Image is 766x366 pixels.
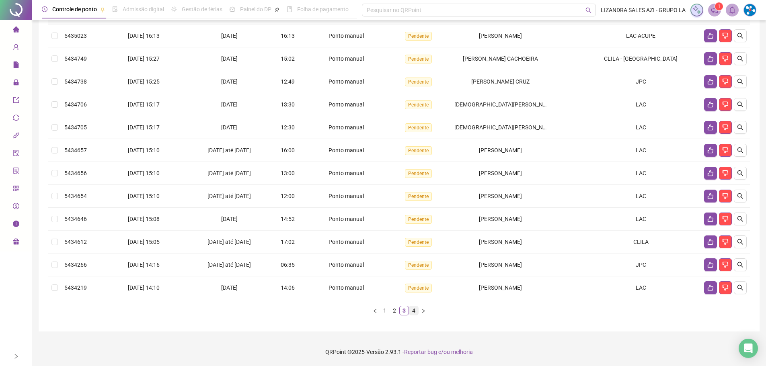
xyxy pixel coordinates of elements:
[707,147,714,153] span: like
[737,55,743,62] span: search
[52,6,97,12] span: Controle de ponto
[479,216,522,222] span: [PERSON_NAME]
[329,78,364,85] span: Ponto manual
[737,284,743,291] span: search
[405,55,432,63] span: Pendente
[471,78,530,85] span: [PERSON_NAME] CRUZ
[297,6,349,12] span: Folha de pagamento
[128,216,160,222] span: [DATE] 15:08
[390,306,399,315] li: 2
[13,146,19,162] span: audit
[707,55,714,62] span: like
[722,124,729,131] span: dislike
[737,124,743,131] span: search
[737,239,743,245] span: search
[128,147,160,153] span: [DATE] 15:10
[64,216,87,222] span: 5434646
[399,306,409,315] li: 3
[722,170,729,176] span: dislike
[581,25,701,47] td: LAC ACUPE
[405,78,432,86] span: Pendente
[329,33,364,39] span: Ponto manual
[737,101,743,108] span: search
[329,101,364,108] span: Ponto manual
[240,6,271,12] span: Painel do DP
[281,78,295,85] span: 12:49
[42,6,47,12] span: clock-circle
[64,55,87,62] span: 5434749
[454,101,556,108] span: [DEMOGRAPHIC_DATA][PERSON_NAME]
[64,193,87,199] span: 5434654
[281,124,295,131] span: 12:30
[718,4,721,9] span: 1
[722,262,729,268] span: dislike
[405,215,432,224] span: Pendente
[581,185,701,208] td: LAC
[722,147,729,153] span: dislike
[405,238,432,247] span: Pendente
[13,235,19,251] span: gift
[13,129,19,145] span: api
[207,262,251,268] span: [DATE] até [DATE]
[405,123,432,132] span: Pendente
[479,170,522,176] span: [PERSON_NAME]
[281,239,295,245] span: 17:02
[370,306,380,315] li: Página anterior
[128,124,160,131] span: [DATE] 15:17
[64,239,87,245] span: 5434612
[479,193,522,199] span: [PERSON_NAME]
[405,169,432,178] span: Pendente
[281,33,295,39] span: 16:13
[419,306,428,315] li: Próxima página
[737,33,743,39] span: search
[13,354,19,359] span: right
[281,216,295,222] span: 14:52
[722,33,729,39] span: dislike
[64,170,87,176] span: 5434656
[405,192,432,201] span: Pendente
[64,284,87,291] span: 5434219
[329,284,364,291] span: Ponto manual
[329,147,364,153] span: Ponto manual
[581,208,701,231] td: LAC
[707,262,714,268] span: like
[13,22,19,39] span: home
[405,146,432,155] span: Pendente
[221,101,238,108] span: [DATE]
[479,33,522,39] span: [PERSON_NAME]
[707,284,714,291] span: like
[707,33,714,39] span: like
[419,306,428,315] button: right
[707,193,714,199] span: like
[421,309,426,313] span: right
[281,147,295,153] span: 16:00
[405,261,432,270] span: Pendente
[479,262,522,268] span: [PERSON_NAME]
[479,147,522,153] span: [PERSON_NAME]
[739,339,758,358] div: Open Intercom Messenger
[404,349,473,355] span: Reportar bug e/ou melhoria
[64,147,87,153] span: 5434657
[581,70,701,93] td: JPC
[100,7,105,12] span: pushpin
[128,33,160,39] span: [DATE] 16:13
[281,55,295,62] span: 15:02
[128,101,160,108] span: [DATE] 15:17
[711,6,718,14] span: notification
[581,231,701,254] td: CLILA
[380,306,390,315] li: 1
[373,309,378,313] span: left
[737,193,743,199] span: search
[128,193,160,199] span: [DATE] 15:10
[207,147,251,153] span: [DATE] até [DATE]
[581,276,701,299] td: LAC
[707,101,714,108] span: like
[722,216,729,222] span: dislike
[13,217,19,233] span: info-circle
[128,170,160,176] span: [DATE] 15:10
[207,239,251,245] span: [DATE] até [DATE]
[581,47,701,70] td: CLILA - [GEOGRAPHIC_DATA]
[221,124,238,131] span: [DATE]
[112,6,118,12] span: file-done
[207,193,251,199] span: [DATE] até [DATE]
